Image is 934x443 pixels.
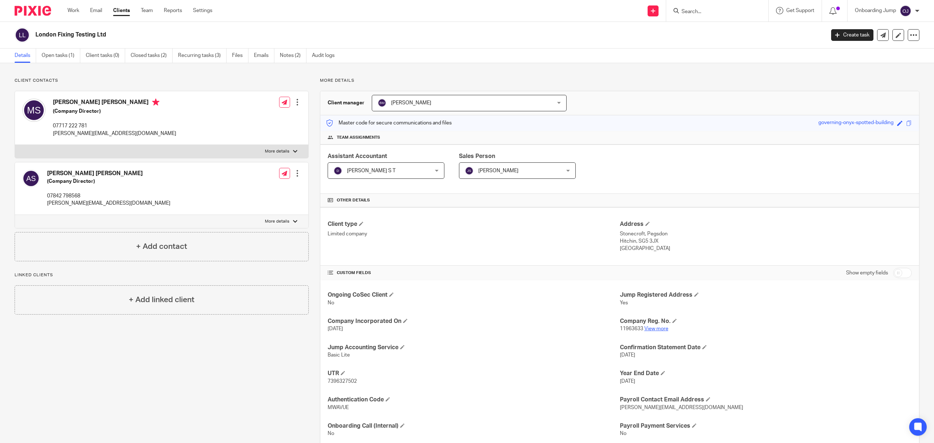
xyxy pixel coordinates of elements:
[681,9,746,15] input: Search
[53,108,176,115] h5: (Company Director)
[333,166,342,175] img: svg%3E
[855,7,896,14] p: Onboarding Jump
[328,344,620,351] h4: Jump Accounting Service
[328,353,350,358] span: Basic Lite
[328,379,357,384] span: 7396327502
[328,396,620,404] h4: Authentication Code
[141,7,153,14] a: Team
[620,245,912,252] p: [GEOGRAPHIC_DATA]
[391,100,431,105] span: [PERSON_NAME]
[136,241,187,252] h4: + Add contact
[129,294,194,305] h4: + Add linked client
[53,122,176,130] p: 07717 222 781
[786,8,814,13] span: Get Support
[265,219,289,224] p: More details
[328,291,620,299] h4: Ongoing CoSec Client
[53,99,176,108] h4: [PERSON_NAME] [PERSON_NAME]
[347,168,395,173] span: [PERSON_NAME] S T
[193,7,212,14] a: Settings
[328,230,620,238] p: Limited company
[328,270,620,276] h4: CUSTOM FIELDS
[15,27,30,43] img: svg%3E
[22,99,46,122] img: svg%3E
[328,370,620,377] h4: UTR
[42,49,80,63] a: Open tasks (1)
[164,7,182,14] a: Reports
[312,49,340,63] a: Audit logs
[378,99,386,107] img: svg%3E
[831,29,873,41] a: Create task
[320,78,919,84] p: More details
[328,99,364,107] h3: Client manager
[90,7,102,14] a: Email
[620,344,912,351] h4: Confirmation Statement Date
[328,153,387,159] span: Assistant Accountant
[178,49,227,63] a: Recurring tasks (3)
[47,170,170,177] h4: [PERSON_NAME] [PERSON_NAME]
[644,326,668,331] a: View more
[328,220,620,228] h4: Client type
[328,422,620,430] h4: Onboarding Call (Internal)
[35,31,663,39] h2: London Fixing Testing Ltd
[131,49,173,63] a: Closed tasks (2)
[337,135,380,140] span: Team assignments
[620,326,643,331] span: 11963633
[152,99,159,106] i: Primary
[86,49,125,63] a: Client tasks (0)
[328,300,334,305] span: No
[328,317,620,325] h4: Company Incorporated On
[620,230,912,238] p: Stonecroft, Pegsdon
[337,197,370,203] span: Other details
[620,431,626,436] span: No
[620,422,912,430] h4: Payroll Payment Services
[15,272,309,278] p: Linked clients
[15,6,51,16] img: Pixie
[818,119,894,127] div: governing-onyx-spotted-building
[265,149,289,154] p: More details
[620,291,912,299] h4: Jump Registered Address
[465,166,474,175] img: svg%3E
[67,7,79,14] a: Work
[47,192,170,200] p: 07842 798568
[280,49,306,63] a: Notes (2)
[326,119,452,127] p: Master code for secure communications and files
[53,130,176,137] p: [PERSON_NAME][EMAIL_ADDRESS][DOMAIN_NAME]
[254,49,274,63] a: Emails
[620,220,912,228] h4: Address
[15,78,309,84] p: Client contacts
[620,317,912,325] h4: Company Reg. No.
[47,200,170,207] p: [PERSON_NAME][EMAIL_ADDRESS][DOMAIN_NAME]
[478,168,518,173] span: [PERSON_NAME]
[459,153,495,159] span: Sales Person
[620,396,912,404] h4: Payroll Contact Email Address
[15,49,36,63] a: Details
[22,170,40,187] img: svg%3E
[900,5,911,17] img: svg%3E
[620,238,912,245] p: Hitchin, SG5 3JX
[620,353,635,358] span: [DATE]
[232,49,248,63] a: Files
[328,326,343,331] span: [DATE]
[328,405,349,410] span: MWAVUE
[620,300,628,305] span: Yes
[620,405,743,410] span: [PERSON_NAME][EMAIL_ADDRESS][DOMAIN_NAME]
[620,379,635,384] span: [DATE]
[47,178,170,185] h5: (Company Director)
[328,431,334,436] span: No
[846,269,888,277] label: Show empty fields
[113,7,130,14] a: Clients
[620,370,912,377] h4: Year End Date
